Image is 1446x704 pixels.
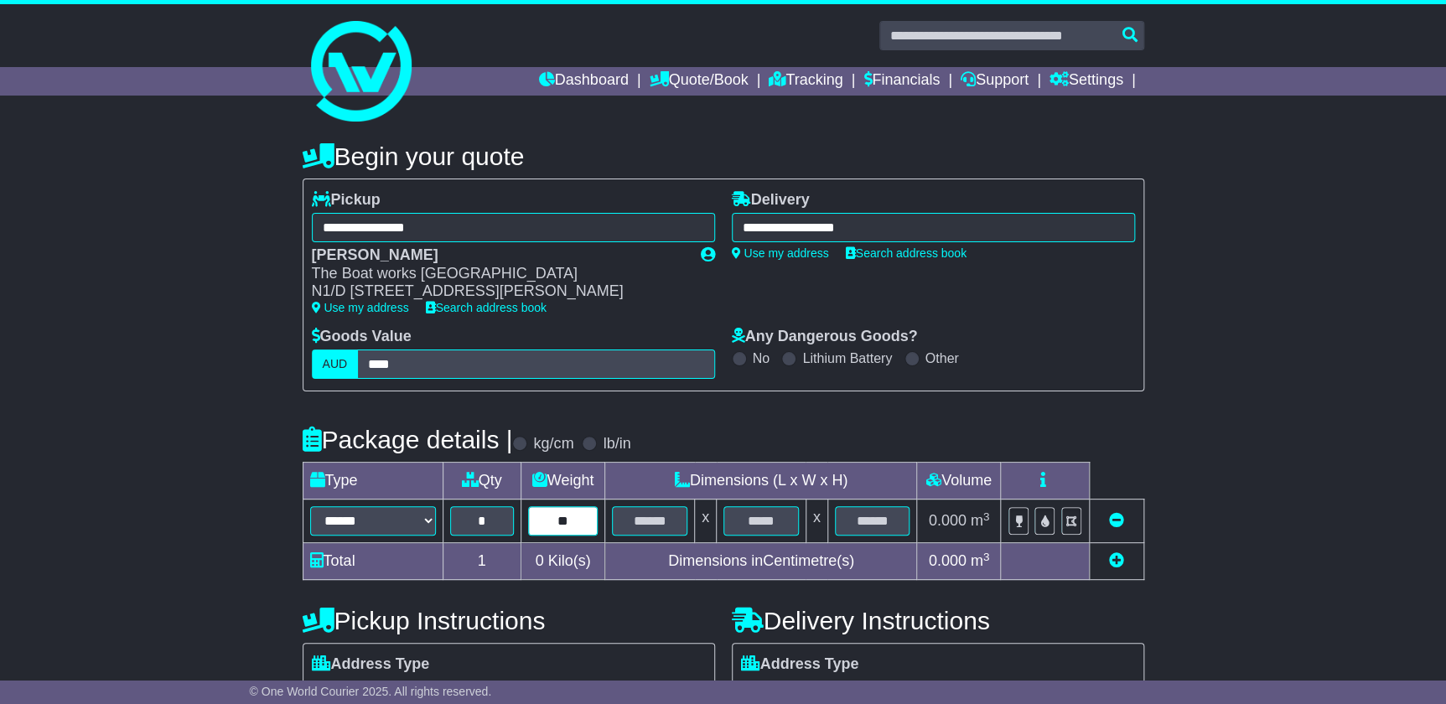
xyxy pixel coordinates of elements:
div: N1/D [STREET_ADDRESS][PERSON_NAME] [312,282,684,301]
span: Air & Sea Depot [514,678,627,704]
span: 0 [535,552,543,569]
td: x [695,500,717,543]
span: Air & Sea Depot [943,678,1056,704]
td: Type [303,463,443,500]
label: Address Type [741,655,859,674]
h4: Package details | [303,426,513,453]
h4: Begin your quote [303,142,1144,170]
td: 1 [443,543,521,580]
a: Use my address [312,301,409,314]
span: Commercial [839,678,926,704]
label: Other [925,350,959,366]
div: The Boat works [GEOGRAPHIC_DATA] [312,265,684,283]
td: Dimensions in Centimetre(s) [605,543,917,580]
a: Settings [1050,67,1123,96]
td: x [806,500,827,543]
a: Tracking [769,67,842,96]
span: m [971,512,990,529]
a: Dashboard [539,67,629,96]
td: Weight [521,463,605,500]
td: Kilo(s) [521,543,605,580]
sup: 3 [983,551,990,563]
td: Volume [917,463,1001,500]
td: Qty [443,463,521,500]
a: Search address book [846,246,967,260]
span: m [971,552,990,569]
span: Residential [312,678,393,704]
span: Commercial [410,678,497,704]
td: Total [303,543,443,580]
span: Residential [741,678,822,704]
a: Financials [863,67,940,96]
label: No [753,350,770,366]
div: [PERSON_NAME] [312,246,684,265]
h4: Pickup Instructions [303,607,715,634]
span: © One World Courier 2025. All rights reserved. [250,685,492,698]
label: Pickup [312,191,381,210]
span: 0.000 [929,512,967,529]
a: Support [961,67,1029,96]
a: Use my address [732,246,829,260]
label: lb/in [603,435,630,453]
label: Any Dangerous Goods? [732,328,918,346]
label: Address Type [312,655,430,674]
label: kg/cm [533,435,573,453]
label: AUD [312,349,359,379]
a: Search address book [426,301,547,314]
sup: 3 [983,510,990,523]
h4: Delivery Instructions [732,607,1144,634]
td: Dimensions (L x W x H) [605,463,917,500]
label: Lithium Battery [802,350,892,366]
a: Add new item [1109,552,1124,569]
span: 0.000 [929,552,967,569]
a: Remove this item [1109,512,1124,529]
a: Quote/Book [649,67,748,96]
label: Goods Value [312,328,412,346]
label: Delivery [732,191,810,210]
